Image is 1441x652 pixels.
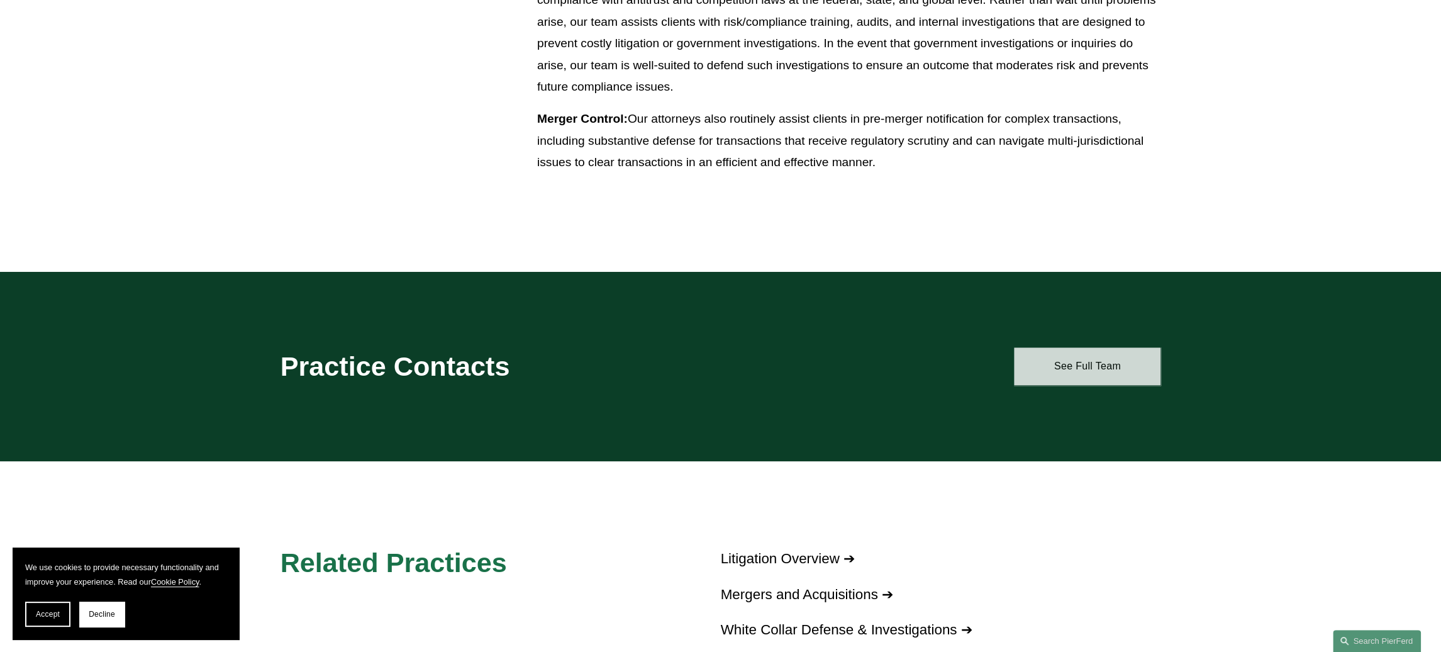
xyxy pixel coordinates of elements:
[1014,347,1160,385] a: See Full Team
[79,602,125,627] button: Decline
[281,350,684,383] h2: Practice Contacts
[721,551,855,566] a: Litigation Overview ➔
[537,108,1161,174] p: Our attorneys also routinely assist clients in pre-merger notification for complex transactions, ...
[25,560,226,589] p: We use cookies to provide necessary functionality and improve your experience. Read our .
[36,610,60,619] span: Accept
[1333,630,1421,652] a: Search this site
[721,587,893,602] a: Mergers and Acquisitions ➔
[537,112,628,125] strong: Merger Control:
[89,610,115,619] span: Decline
[721,622,972,638] a: White Collar Defense & Investigations ➔
[25,602,70,627] button: Accept
[281,548,507,578] span: Related Practices
[151,577,199,587] a: Cookie Policy
[13,548,239,639] section: Cookie banner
